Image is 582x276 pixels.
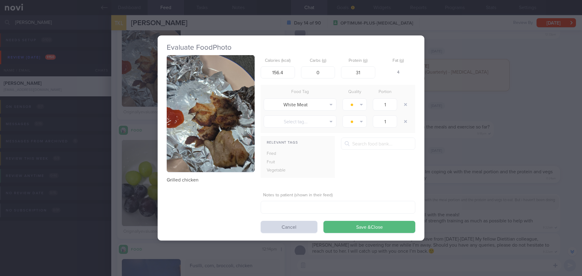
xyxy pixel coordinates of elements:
[261,150,299,158] div: Fried
[381,66,416,79] div: 4
[303,58,333,64] label: Carbs (g)
[373,98,397,111] input: 1.0
[264,115,336,128] button: Select tag...
[341,138,415,150] input: Search food bank...
[261,166,299,175] div: Vegetable
[263,58,293,64] label: Calories (kcal)
[261,66,295,78] input: 250
[370,88,400,96] div: Portion
[301,66,335,78] input: 33
[373,115,397,128] input: 1.0
[384,58,413,64] label: Fat (g)
[261,158,299,167] div: Fruit
[167,55,255,172] img: Grilled chicken
[261,221,317,233] button: Cancel
[343,58,373,64] label: Protein (g)
[261,139,335,147] div: Relevant Tags
[167,177,255,183] p: Grilled chicken
[264,98,336,111] button: White Meat
[263,193,413,198] label: Notes to patient (shown in their feed)
[323,221,415,233] button: Save &Close
[341,66,375,78] input: 9
[261,88,339,96] div: Food Tag
[339,88,370,96] div: Quality
[167,43,415,52] h2: Evaluate Food Photo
